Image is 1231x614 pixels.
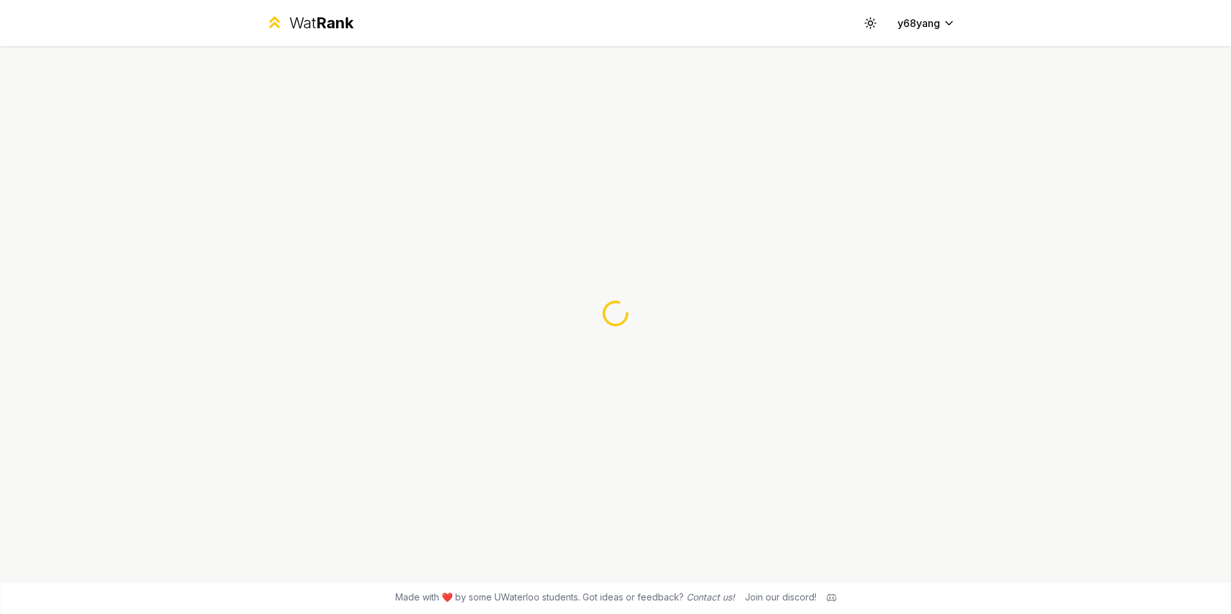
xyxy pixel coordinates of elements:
[265,13,353,33] a: WatRank
[897,15,940,31] span: y68yang
[745,591,816,604] div: Join our discord!
[395,591,735,604] span: Made with ❤️ by some UWaterloo students. Got ideas or feedback?
[289,13,353,33] div: Wat
[887,12,966,35] button: y68yang
[316,14,353,32] span: Rank
[686,591,735,602] a: Contact us!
